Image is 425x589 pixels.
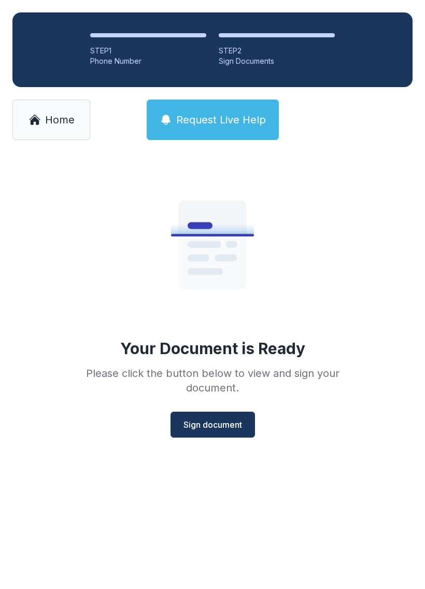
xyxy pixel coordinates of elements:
[90,56,206,66] div: Phone Number
[120,339,305,358] div: Your Document is Ready
[219,46,335,56] div: STEP 2
[45,113,75,127] span: Home
[219,56,335,66] div: Sign Documents
[63,366,362,395] div: Please click the button below to view and sign your document.
[90,46,206,56] div: STEP 1
[176,113,266,127] span: Request Live Help
[183,418,242,431] span: Sign document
